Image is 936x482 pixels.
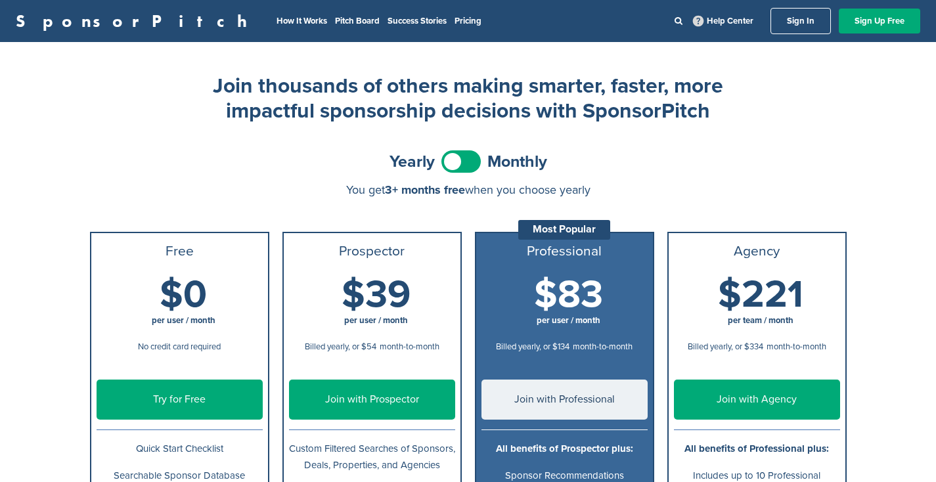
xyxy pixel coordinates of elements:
a: Join with Prospector [289,380,455,420]
h3: Prospector [289,244,455,259]
a: Sign In [770,8,831,34]
h3: Free [97,244,263,259]
a: How It Works [277,16,327,26]
a: Pricing [455,16,481,26]
span: $83 [534,272,603,318]
a: Pitch Board [335,16,380,26]
span: per user / month [344,315,408,326]
span: Billed yearly, or $334 [688,341,763,352]
a: Sign Up Free [839,9,920,33]
span: $0 [160,272,207,318]
a: Try for Free [97,380,263,420]
a: Join with Professional [481,380,648,420]
a: Success Stories [388,16,447,26]
span: month-to-month [767,341,826,352]
span: Billed yearly, or $54 [305,341,376,352]
div: You get when you choose yearly [90,183,847,196]
span: Monthly [487,154,547,170]
span: month-to-month [380,341,439,352]
h2: Join thousands of others making smarter, faster, more impactful sponsorship decisions with Sponso... [206,74,731,124]
div: Most Popular [518,220,610,240]
span: Yearly [390,154,435,170]
span: per team / month [728,315,793,326]
p: Custom Filtered Searches of Sponsors, Deals, Properties, and Agencies [289,441,455,473]
span: per user / month [537,315,600,326]
a: Join with Agency [674,380,840,420]
a: SponsorPitch [16,12,256,30]
span: Billed yearly, or $134 [496,341,569,352]
p: Quick Start Checklist [97,441,263,457]
b: All benefits of Professional plus: [684,443,829,454]
a: Help Center [690,13,756,29]
b: All benefits of Prospector plus: [496,443,633,454]
h3: Professional [481,244,648,259]
span: per user / month [152,315,215,326]
span: $221 [718,272,803,318]
span: month-to-month [573,341,633,352]
span: $39 [342,272,411,318]
span: No credit card required [138,341,221,352]
span: 3+ months free [385,183,465,197]
h3: Agency [674,244,840,259]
